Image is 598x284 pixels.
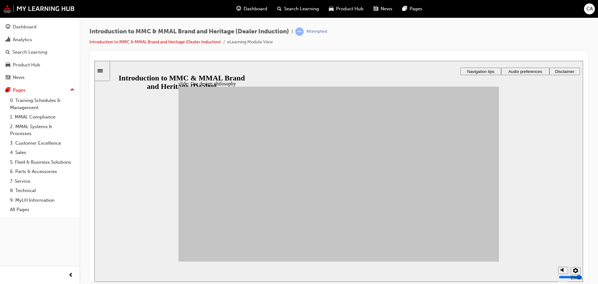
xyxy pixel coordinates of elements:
a: search-iconSearch Learning [272,2,324,15]
div: Attempted [306,29,327,35]
span: prev-icon [69,272,73,279]
a: car-iconProduct Hub [324,2,368,15]
div: News [13,74,25,81]
a: pages-iconPages [397,2,427,15]
a: guage-iconDashboard [231,2,272,15]
div: Product Hub [13,61,40,69]
a: Search Learning [2,46,77,58]
span: | [292,28,293,35]
span: Pages [410,5,422,12]
button: Navigation tips [366,7,407,14]
a: Analytics [2,34,77,46]
button: Pages [2,84,77,96]
span: Navigation tips [373,8,400,13]
span: search-icon [6,50,10,55]
span: car-icon [329,5,334,13]
span: car-icon [6,62,10,68]
span: learningRecordVerb_ATTEMPT-icon [295,27,304,36]
span: news-icon [6,75,10,80]
span: Product Hub [336,5,363,12]
a: 7. Service [7,176,77,186]
button: Settings [476,206,486,214]
span: CA [586,5,593,12]
button: Audio preferences [407,7,455,14]
button: Disclaimer [455,7,486,14]
li: eLearning Module View [227,39,273,46]
div: misc controls [461,201,486,221]
input: volume [464,214,505,219]
span: chart-icon [6,37,10,43]
a: 1. MMAL Compliance [7,112,77,122]
a: 3. Customer Excellence [7,138,77,148]
a: news-iconNews [368,2,397,15]
span: guage-icon [236,5,241,13]
span: Disclaimer [461,8,480,13]
span: Introduction to MMC & MMAL Brand and Heritage (Dealer Induction) [89,28,289,35]
img: mmal [3,5,75,13]
span: Audio preferences [414,8,448,13]
a: Dashboard [2,21,77,33]
div: Dashboard [13,23,36,31]
span: news-icon [373,5,378,13]
div: Search Learning [12,49,47,56]
span: up-icon [70,86,74,94]
span: pages-icon [6,88,10,93]
a: 2. MMAL Systems & Processes [7,122,77,138]
span: search-icon [277,5,282,13]
a: 8. Technical [7,186,77,195]
a: Introduction to MMC & MMAL Brand and Heritage (Dealer Induction) [89,39,221,45]
a: Product Hub [2,59,77,71]
a: 6. Parts & Accessories [7,167,77,176]
button: Mute (Ctrl+Alt+M) [464,206,474,213]
span: News [381,5,392,12]
a: 9. MyLH Information [7,195,77,205]
div: Pages [13,87,26,94]
a: News [2,72,77,83]
span: guage-icon [6,24,10,30]
a: 4. Sales [7,148,77,157]
a: 5. Fleet & Business Solutions [7,157,77,167]
span: Search Learning [284,5,319,12]
a: 0. Training Schedules & Management [7,96,77,112]
span: Dashboard [244,5,267,12]
span: pages-icon [402,5,407,13]
div: Analytics [13,36,32,43]
label: Zoom to fit [476,214,488,231]
a: All Pages [7,205,77,214]
button: CA [584,3,595,14]
button: DashboardAnalyticsSearch LearningProduct HubNews [2,20,77,84]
